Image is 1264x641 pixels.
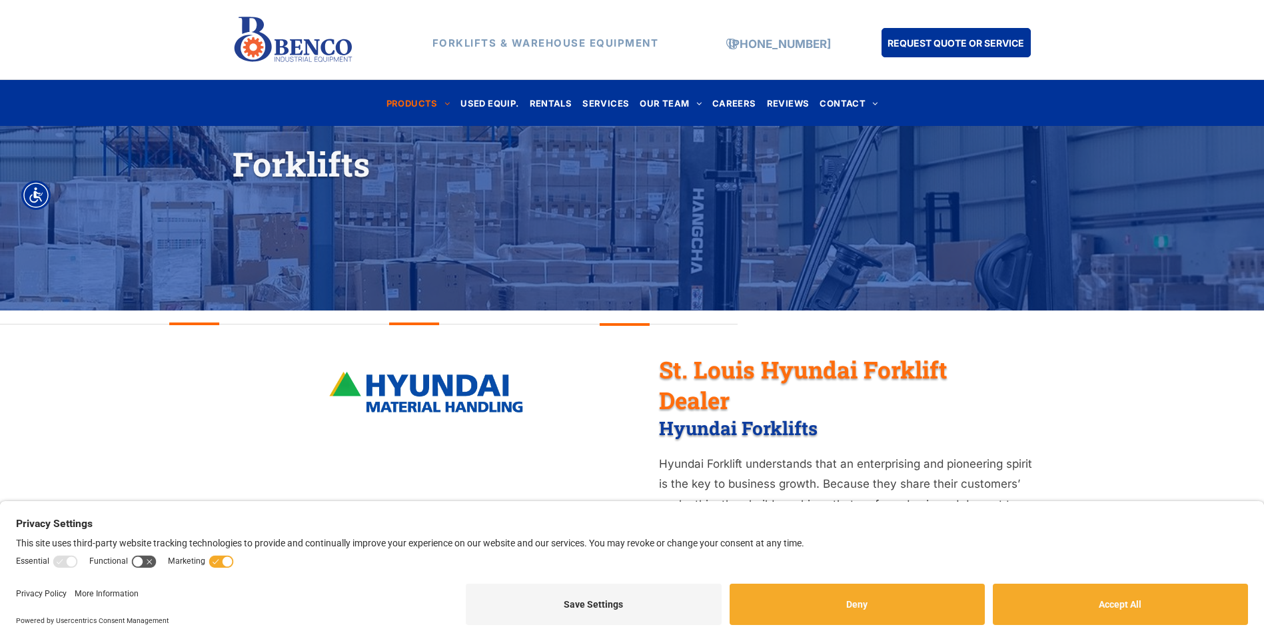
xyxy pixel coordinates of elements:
[577,94,634,112] a: SERVICES
[432,37,659,49] strong: FORKLIFTS & WAREHOUSE EQUIPMENT
[888,31,1024,55] span: REQUEST QUOTE OR SERVICE
[762,94,815,112] a: REVIEWS
[659,457,1032,532] span: Hyundai Forklift understands that an enterprising and pioneering spirit is the key to business gr...
[233,143,370,187] span: Forklifts
[659,353,948,414] span: St. Louis Hyundai Forklift Dealer
[524,94,578,112] a: RENTALS
[728,37,831,51] a: [PHONE_NUMBER]
[707,94,762,112] a: CAREERS
[634,94,707,112] a: OUR TEAM
[326,369,526,414] img: bencoindustrial
[455,94,524,112] a: USED EQUIP.
[814,94,883,112] a: CONTACT
[659,416,818,440] span: Hyundai Forklifts
[882,28,1031,57] a: REQUEST QUOTE OR SERVICE
[381,94,456,112] a: PRODUCTS
[21,181,51,210] div: Accessibility Menu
